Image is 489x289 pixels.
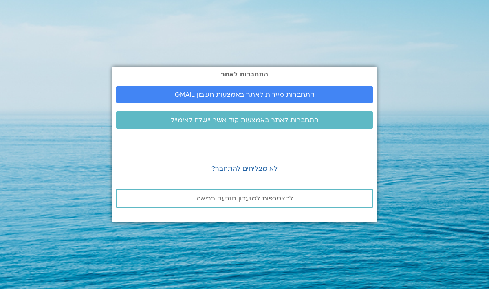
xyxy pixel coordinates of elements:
[211,164,278,173] a: לא מצליחים להתחבר?
[116,189,373,208] a: להצטרפות למועדון תודעה בריאה
[175,91,315,98] span: התחברות מיידית לאתר באמצעות חשבון GMAIL
[116,111,373,129] a: התחברות לאתר באמצעות קוד אשר יישלח לאימייל
[116,71,373,78] h2: התחברות לאתר
[116,86,373,103] a: התחברות מיידית לאתר באמצעות חשבון GMAIL
[196,195,293,202] span: להצטרפות למועדון תודעה בריאה
[171,116,319,124] span: התחברות לאתר באמצעות קוד אשר יישלח לאימייל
